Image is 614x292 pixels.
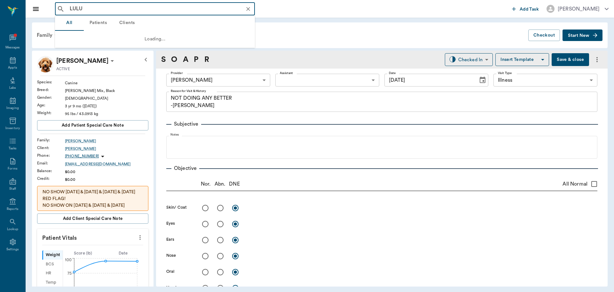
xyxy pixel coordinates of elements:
[37,56,54,72] img: Profile Image
[9,187,16,191] div: Staff
[171,54,177,65] a: O
[6,270,22,286] iframe: Intercom live chat
[65,88,148,94] div: [PERSON_NAME] Mix, Black
[55,31,255,48] div: Loading...
[7,207,19,212] div: Reports
[37,102,65,108] div: Age :
[42,250,63,260] div: Weight
[171,95,593,109] textarea: NOT DOING ANY BETTER -[PERSON_NAME]
[56,66,70,72] p: ACTIVE
[33,28,64,43] div: Family
[65,258,71,262] tspan: 100
[509,3,541,15] button: Add Task
[6,247,19,252] div: Settings
[67,271,72,275] tspan: 75
[37,79,65,85] div: Species :
[166,237,174,242] label: Ears
[103,250,143,256] div: Date
[37,176,65,181] div: Credit :
[166,74,270,87] div: [PERSON_NAME]
[37,213,148,224] button: Add client Special Care Note
[37,145,65,151] div: Client :
[5,126,20,131] div: Inventory
[183,54,188,65] a: A
[171,164,199,172] p: Objective
[37,87,65,93] div: Breed :
[37,110,65,116] div: Weight :
[563,180,587,188] span: All Normal
[37,95,65,100] div: Gender :
[389,71,396,75] label: Date
[63,250,103,256] div: Score ( lb )
[65,111,148,117] div: 95 lbs / 43.0913 kg
[65,161,148,167] a: [EMAIL_ADDRESS][DOMAIN_NAME]
[215,180,225,188] p: Abn.
[5,45,20,50] div: Messages
[541,3,614,15] button: [PERSON_NAME]
[37,229,148,245] p: Patient Vitals
[37,168,65,174] div: Balance :
[194,54,199,65] a: P
[135,232,145,243] button: more
[65,96,148,101] div: [DEMOGRAPHIC_DATA]
[67,4,253,13] input: Search
[166,204,187,210] label: Skin/ Coat
[280,71,293,75] label: Assistant
[42,278,63,287] div: Temp
[65,103,148,109] div: 3 yr 9 mo ([DATE])
[458,56,483,63] div: Checked In
[29,3,42,15] button: Close drawer
[166,269,174,274] label: Oral
[563,29,602,41] button: Start New
[63,215,123,222] span: Add client Special Care Note
[37,153,65,158] div: Phone :
[9,146,17,151] div: Tasks
[37,160,65,166] div: Email :
[498,71,512,75] label: Visit Type
[8,166,17,171] div: Forms
[65,154,99,159] p: [PHONE_NUMBER]
[113,15,141,31] button: Clients
[55,15,84,31] button: All
[171,71,183,75] label: Provider
[8,65,17,70] div: Appts
[67,286,72,290] tspan: 50
[65,80,148,86] div: Canine
[495,53,549,66] button: Insert Template
[384,74,474,87] input: MM/DD/YYYY
[229,180,240,188] p: DNE
[42,260,63,269] div: BCS
[493,74,597,87] div: Illness
[43,189,143,209] p: NO SHOW [DATE] & [DATE] & [DATE] & [DATE] RED FLAG! NO SHOW ON [DATE] & [DATE] & [DATE]
[56,56,108,66] div: Mac Sanders
[65,146,148,152] a: [PERSON_NAME]
[37,120,148,130] button: Add patient Special Care Note
[62,122,124,129] span: Add patient Special Care Note
[166,285,177,290] label: Heart
[37,137,65,143] div: Family :
[56,56,108,66] p: [PERSON_NAME]
[476,74,489,87] button: Choose date, selected date is Sep 26, 2025
[42,269,63,278] div: HR
[170,133,179,137] label: Notes
[9,86,16,90] div: Labs
[6,106,19,111] div: Imaging
[166,221,175,226] label: Eyes
[592,54,602,65] button: more
[204,54,209,65] a: R
[65,138,148,144] a: [PERSON_NAME]
[65,169,148,175] div: $0.00
[201,180,211,188] p: Nor.
[552,53,589,66] button: Save & close
[171,120,201,128] p: Subjective
[161,54,166,65] a: S
[84,15,113,31] button: Patients
[7,227,18,232] div: Lookup
[171,89,206,93] label: Reason for Visit & History
[166,253,176,258] label: Nose
[65,177,148,182] div: $0.00
[244,4,253,13] button: Clear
